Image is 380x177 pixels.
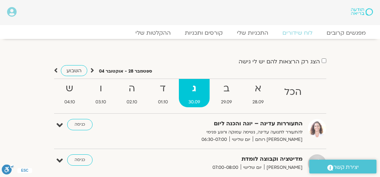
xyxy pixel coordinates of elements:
[61,65,87,76] a: השבוע
[333,162,359,172] span: יצירת קשר
[55,98,84,106] span: 04.10
[275,29,320,36] a: לוח שידורים
[86,98,116,106] span: 03.10
[178,29,230,36] a: קורסים ותכניות
[151,154,303,164] strong: מדיטציה וקבוצה לומדת
[148,79,177,107] a: ד01.10
[148,81,177,97] strong: ד
[179,98,210,106] span: 30.09
[243,81,273,97] strong: א
[117,98,147,106] span: 02.10
[67,154,93,166] a: כניסה
[55,79,84,107] a: ש04.10
[253,136,303,143] span: [PERSON_NAME] רוחם
[151,129,303,136] p: להתעורר לתנועה עדינה, נשימה עמוקה ורוגע פנימי
[243,79,273,107] a: א28.09
[148,98,177,106] span: 01.10
[230,29,275,36] a: התכניות שלי
[229,136,253,143] span: יום שלישי
[239,58,320,65] label: הצג רק הרצאות להם יש לי גישה
[309,160,376,173] a: יצירת קשר
[264,164,303,171] span: [PERSON_NAME]
[86,79,116,107] a: ו03.10
[243,98,273,106] span: 28.09
[211,98,241,106] span: 29.09
[86,81,116,97] strong: ו
[179,79,210,107] a: ג30.09
[275,79,311,107] a: הכל
[275,84,311,100] strong: הכל
[128,29,178,36] a: ההקלטות שלי
[210,164,241,171] span: 07:00-08:00
[211,79,241,107] a: ב29.09
[117,81,147,97] strong: ה
[241,164,264,171] span: יום שלישי
[117,79,147,107] a: ה02.10
[99,68,152,75] p: ספטמבר 28 - אוקטובר 04
[211,81,241,97] strong: ב
[67,119,93,130] a: כניסה
[199,136,229,143] span: 06:30-07:00
[55,81,84,97] strong: ש
[179,81,210,97] strong: ג
[66,67,82,74] span: השבוע
[320,29,373,36] a: מפגשים קרובים
[7,29,373,36] nav: Menu
[151,119,303,129] strong: התעוררות עדינה – יוגה והכנה ליום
